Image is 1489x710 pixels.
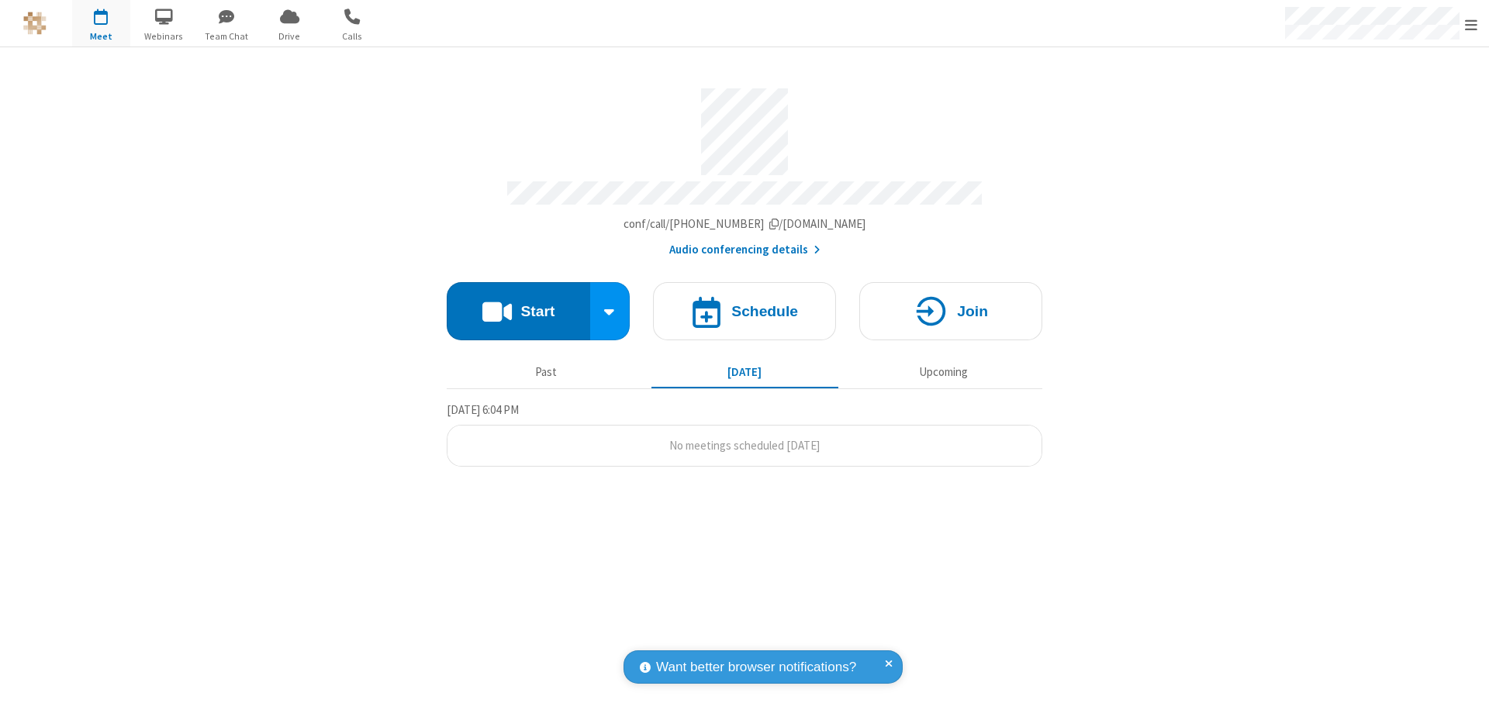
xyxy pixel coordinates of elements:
[447,402,519,417] span: [DATE] 6:04 PM
[447,401,1042,467] section: Today's Meetings
[447,282,590,340] button: Start
[72,29,130,43] span: Meet
[453,357,640,387] button: Past
[656,657,856,677] span: Want better browser notifications?
[198,29,256,43] span: Team Chat
[590,282,630,340] div: Start conference options
[135,29,193,43] span: Webinars
[850,357,1037,387] button: Upcoming
[731,304,798,319] h4: Schedule
[447,77,1042,259] section: Account details
[859,282,1042,340] button: Join
[323,29,382,43] span: Calls
[669,438,820,453] span: No meetings scheduled [DATE]
[520,304,554,319] h4: Start
[261,29,319,43] span: Drive
[669,241,821,259] button: Audio conferencing details
[624,215,866,233] button: Copy my meeting room linkCopy my meeting room link
[624,216,866,231] span: Copy my meeting room link
[23,12,47,35] img: QA Selenium DO NOT DELETE OR CHANGE
[957,304,988,319] h4: Join
[651,357,838,387] button: [DATE]
[653,282,836,340] button: Schedule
